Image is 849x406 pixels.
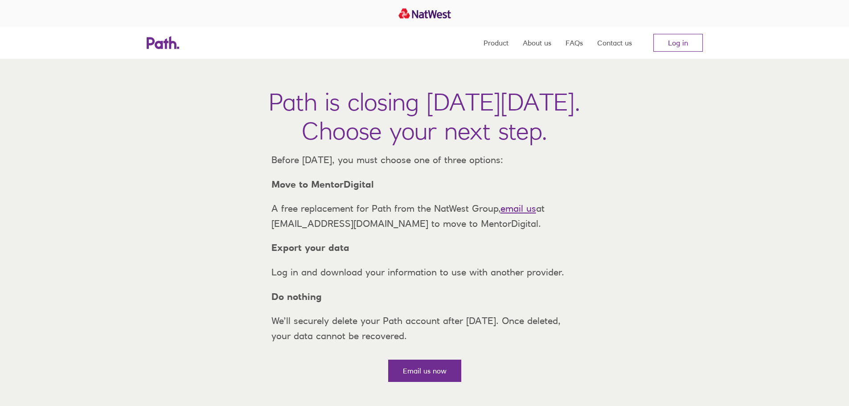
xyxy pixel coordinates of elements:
[271,179,374,190] strong: Move to MentorDigital
[500,203,536,214] a: email us
[264,152,585,168] p: Before [DATE], you must choose one of three options:
[264,313,585,343] p: We’ll securely delete your Path account after [DATE]. Once deleted, your data cannot be recovered.
[264,201,585,231] p: A free replacement for Path from the NatWest Group, at [EMAIL_ADDRESS][DOMAIN_NAME] to move to Me...
[269,87,580,145] h1: Path is closing [DATE][DATE]. Choose your next step.
[523,27,551,59] a: About us
[388,360,461,382] a: Email us now
[566,27,583,59] a: FAQs
[653,34,703,52] a: Log in
[597,27,632,59] a: Contact us
[271,291,322,302] strong: Do nothing
[264,265,585,280] p: Log in and download your information to use with another provider.
[271,242,349,253] strong: Export your data
[484,27,509,59] a: Product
